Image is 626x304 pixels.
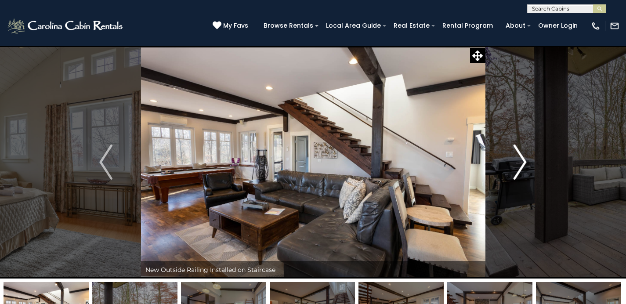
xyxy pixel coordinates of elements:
img: phone-regular-white.png [591,21,601,31]
button: Next [485,46,555,279]
a: Local Area Guide [322,19,385,33]
img: arrow [99,145,112,180]
img: White-1-2.png [7,17,125,35]
div: New Outside Railing Installed on Staircase [141,261,485,279]
img: arrow [514,145,527,180]
a: About [501,19,530,33]
a: My Favs [213,21,250,31]
a: Rental Program [438,19,497,33]
button: Previous [71,46,141,279]
span: My Favs [223,21,248,30]
a: Real Estate [389,19,434,33]
a: Browse Rentals [259,19,318,33]
a: Owner Login [534,19,582,33]
img: mail-regular-white.png [610,21,619,31]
